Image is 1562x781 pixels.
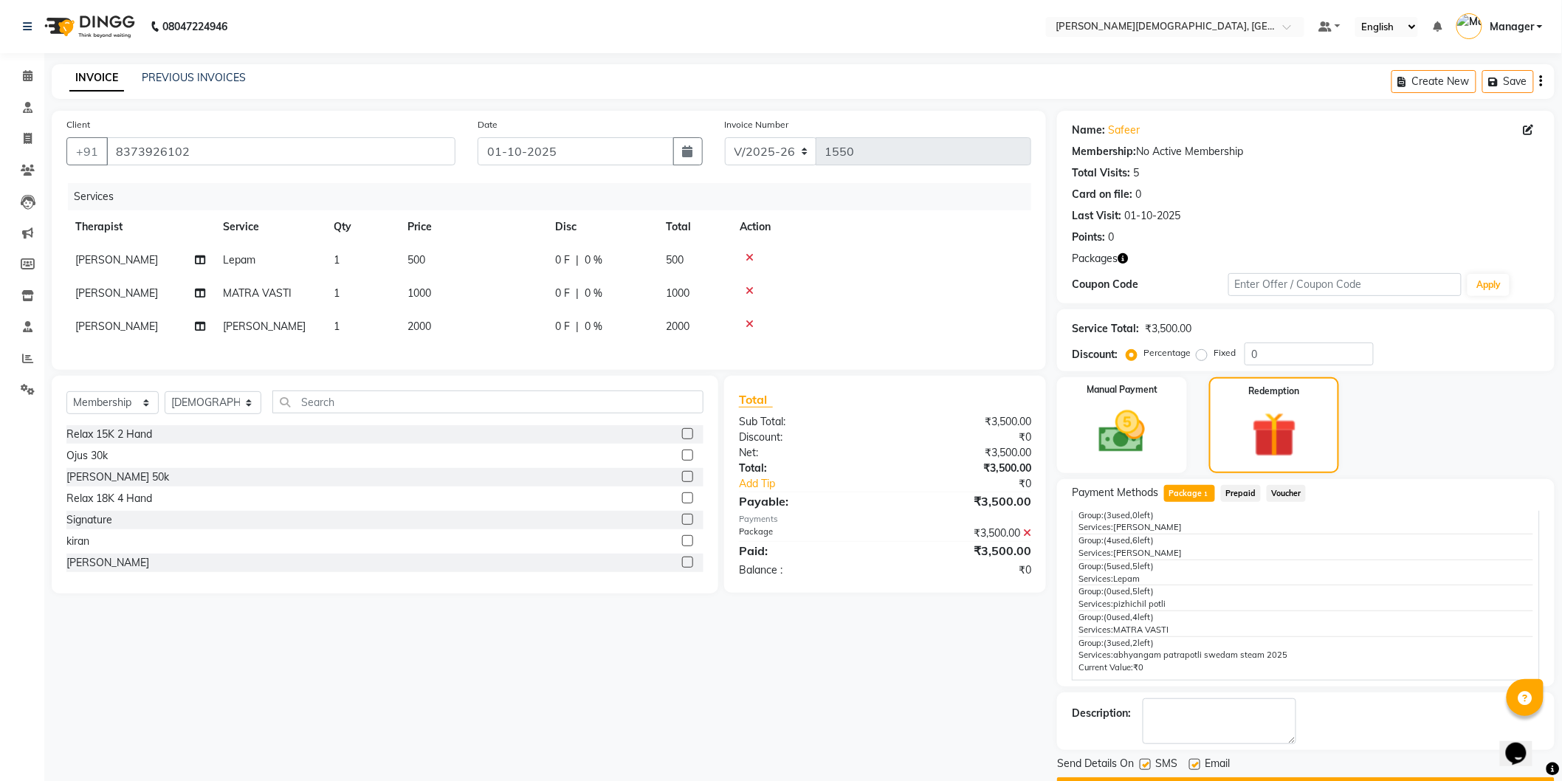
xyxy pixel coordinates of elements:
div: Signature [66,512,112,528]
span: Services: [1078,650,1113,660]
a: Add Tip [728,476,912,492]
span: | [576,286,579,301]
span: used, left) [1104,612,1154,622]
span: [PERSON_NAME] [223,320,306,333]
div: Membership: [1072,144,1136,159]
span: MATRA VASTI [1113,625,1169,635]
span: used, left) [1104,510,1154,520]
div: ₹0 [912,476,1043,492]
span: ₹0 [1133,662,1143,672]
div: kiran [66,534,89,549]
span: 1 [334,286,340,300]
th: Qty [325,210,399,244]
b: 08047224946 [162,6,227,47]
div: Ojus 30k [66,448,108,464]
button: Apply [1468,274,1510,296]
span: (0 [1104,612,1112,622]
span: abhyangam patrapotli swedam steam 2025 [1113,650,1287,660]
span: 1 [334,320,340,333]
img: logo [38,6,139,47]
span: SMS [1155,756,1177,774]
th: Service [214,210,325,244]
div: Payable: [728,492,885,510]
div: Discount: [1072,347,1118,362]
div: Card on file: [1072,187,1132,202]
span: Group: [1078,535,1104,546]
span: Payment Methods [1072,485,1158,500]
div: Sub Total: [728,414,885,430]
span: | [576,252,579,268]
span: (4 [1104,535,1112,546]
div: Total: [728,461,885,476]
label: Manual Payment [1087,383,1157,396]
input: Search [272,390,703,413]
span: [PERSON_NAME] [75,253,158,266]
label: Fixed [1214,346,1236,359]
span: (3 [1104,510,1112,520]
div: 5 [1133,165,1139,181]
div: Name: [1072,123,1105,138]
img: _gift.svg [1238,407,1311,463]
a: INVOICE [69,65,124,92]
div: Package [728,526,885,541]
label: Client [66,118,90,131]
div: Balance : [728,562,885,578]
div: Description: [1072,706,1131,721]
span: 0 F [555,319,570,334]
div: Discount: [728,430,885,445]
span: [PERSON_NAME] [75,320,158,333]
div: ₹3,500.00 [885,542,1042,560]
div: Relax 15K 2 Hand [66,427,152,442]
th: Therapist [66,210,214,244]
div: 0 [1135,187,1141,202]
div: No Active Membership [1072,144,1540,159]
div: [PERSON_NAME] 50k [66,469,169,485]
span: 500 [407,253,425,266]
span: 2000 [407,320,431,333]
span: 4 [1132,612,1138,622]
span: 0 % [585,252,602,268]
span: (5 [1104,561,1112,571]
label: Percentage [1143,346,1191,359]
span: Email [1205,756,1230,774]
div: Points: [1072,230,1105,245]
div: ₹3,500.00 [885,526,1042,541]
span: (0 [1104,586,1112,596]
div: 0 [1108,230,1114,245]
span: 1000 [407,286,431,300]
th: Price [399,210,546,244]
span: Lepam [223,253,255,266]
button: +91 [66,137,108,165]
a: Safeer [1108,123,1140,138]
span: 5 [1132,586,1138,596]
span: Send Details On [1057,756,1134,774]
span: 2000 [666,320,689,333]
span: MATRA VASTI [223,286,292,300]
span: pizhichil potli [1113,599,1166,609]
span: 0 F [555,252,570,268]
span: [PERSON_NAME] [75,286,158,300]
span: Packages [1072,251,1118,266]
iframe: chat widget [1500,722,1547,766]
span: [PERSON_NAME] [1113,548,1182,558]
span: used, left) [1104,561,1154,571]
div: Total Visits: [1072,165,1130,181]
div: Relax 18K 4 Hand [66,491,152,506]
span: 1000 [666,286,689,300]
th: Total [657,210,731,244]
span: | [576,319,579,334]
span: Voucher [1267,485,1306,502]
span: 0 F [555,286,570,301]
span: Services: [1078,522,1113,532]
span: 0 % [585,319,602,334]
label: Invoice Number [725,118,789,131]
a: PREVIOUS INVOICES [142,71,246,84]
span: 6 [1132,535,1138,546]
span: Group: [1078,586,1104,596]
div: ₹3,500.00 [885,461,1042,476]
div: Payments [739,513,1031,526]
label: Redemption [1249,385,1300,398]
span: (3 [1104,638,1112,648]
span: 2 [1132,638,1138,648]
img: _cash.svg [1084,405,1160,458]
